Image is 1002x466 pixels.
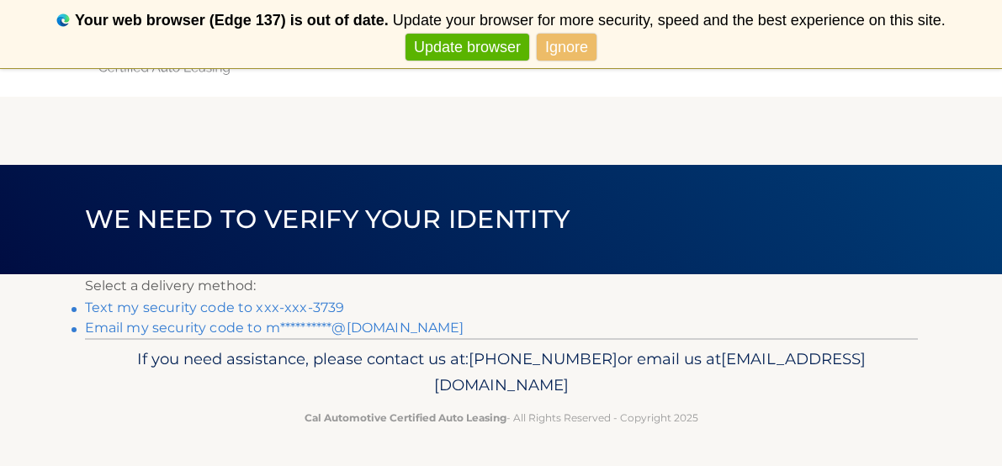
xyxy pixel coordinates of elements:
[96,409,907,426] p: - All Rights Reserved - Copyright 2025
[85,320,464,336] a: Email my security code to m**********@[DOMAIN_NAME]
[85,299,345,315] a: Text my security code to xxx-xxx-3739
[75,12,389,29] b: Your web browser (Edge 137) is out of date.
[85,204,570,235] span: We need to verify your identity
[305,411,506,424] strong: Cal Automotive Certified Auto Leasing
[393,12,946,29] span: Update your browser for more security, speed and the best experience on this site.
[85,274,918,298] p: Select a delivery method:
[537,34,596,61] a: Ignore
[96,346,907,400] p: If you need assistance, please contact us at: or email us at
[469,349,618,368] span: [PHONE_NUMBER]
[406,34,529,61] a: Update browser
